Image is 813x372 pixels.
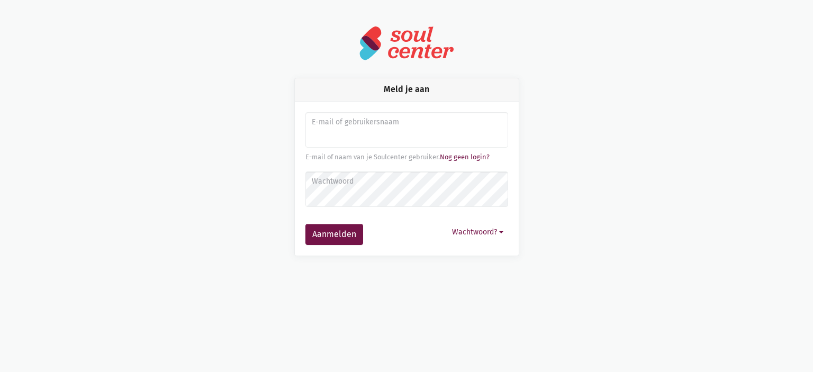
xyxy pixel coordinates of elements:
button: Wachtwoord? [447,224,508,240]
label: E-mail of gebruikersnaam [312,116,501,128]
label: Wachtwoord [312,176,501,187]
form: Aanmelden [305,112,508,245]
button: Aanmelden [305,224,363,245]
div: Meld je aan [295,78,519,101]
div: E-mail of naam van je Soulcenter gebruiker. [305,152,508,162]
a: Nog geen login? [440,153,490,161]
img: logo-soulcenter-full.svg [359,25,454,61]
